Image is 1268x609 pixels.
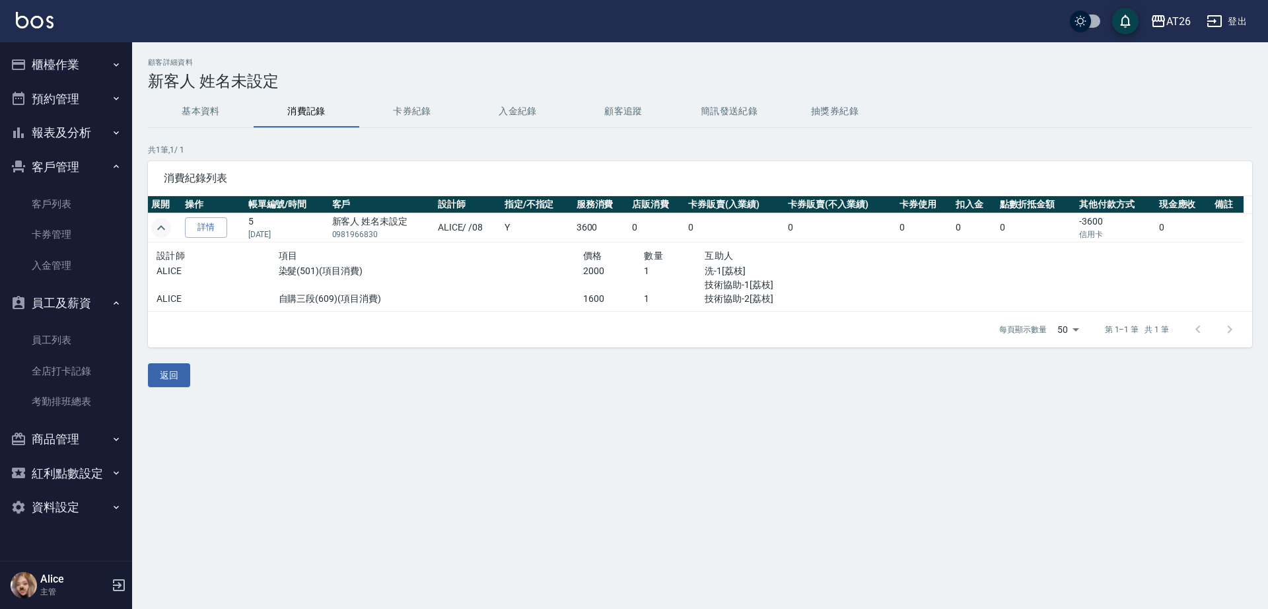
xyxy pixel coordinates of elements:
span: 數量 [644,250,663,261]
button: 顧客追蹤 [571,96,676,127]
span: 互助人 [705,250,733,261]
td: 0 [1156,213,1212,242]
button: 櫃檯作業 [5,48,127,82]
a: 入金管理 [5,250,127,281]
button: save [1112,8,1139,34]
td: 3600 [573,213,629,242]
p: 染髮(501)(項目消費) [279,264,583,278]
p: 主管 [40,586,108,598]
a: 員工列表 [5,325,127,355]
span: 價格 [583,250,602,261]
p: 0981966830 [332,229,431,240]
td: 新客人 姓名未設定 [329,213,435,242]
p: 信用卡 [1079,229,1152,240]
a: 全店打卡記錄 [5,356,127,386]
button: 預約管理 [5,82,127,116]
th: 帳單編號/時間 [245,196,329,213]
th: 點數折抵金額 [997,196,1076,213]
p: 自購三段(609)(項目消費) [279,292,583,306]
a: 卡券管理 [5,219,127,250]
td: ALICE / /08 [435,213,501,242]
div: AT26 [1166,13,1191,30]
td: 5 [245,213,329,242]
p: 1 [644,292,705,306]
p: ALICE [157,264,279,278]
a: 考勤排班總表 [5,386,127,417]
td: 0 [629,213,685,242]
p: 第 1–1 筆 共 1 筆 [1105,324,1169,336]
th: 其他付款方式 [1076,196,1156,213]
p: 1600 [583,292,644,306]
th: 備註 [1211,196,1244,213]
td: -3600 [1076,213,1156,242]
button: 商品管理 [5,422,127,456]
button: expand row [151,218,171,238]
p: 共 1 筆, 1 / 1 [148,144,1252,156]
button: 報表及分析 [5,116,127,150]
h2: 顧客詳細資料 [148,58,1252,67]
p: 技術協助-2[荔枝] [705,292,888,306]
th: 展開 [148,196,182,213]
button: 基本資料 [148,96,254,127]
td: 0 [896,213,952,242]
th: 卡券販賣(不入業績) [785,196,896,213]
button: 登出 [1201,9,1252,34]
th: 客戶 [329,196,435,213]
th: 操作 [182,196,244,213]
button: 紅利點數設定 [5,456,127,491]
button: 簡訊發送紀錄 [676,96,782,127]
td: 0 [952,213,997,242]
td: 0 [685,213,785,242]
th: 設計師 [435,196,501,213]
button: 返回 [148,363,190,388]
p: 每頁顯示數量 [999,324,1047,336]
span: 設計師 [157,250,185,261]
span: 消費紀錄列表 [164,172,1236,185]
th: 扣入金 [952,196,997,213]
td: 0 [997,213,1076,242]
th: 店販消費 [629,196,685,213]
h5: Alice [40,573,108,586]
p: 洗-1[荔枝] [705,264,888,278]
a: 詳情 [185,217,227,238]
div: 50 [1052,312,1084,347]
button: 員工及薪資 [5,286,127,320]
button: 消費記錄 [254,96,359,127]
img: Person [11,572,37,598]
p: [DATE] [248,229,326,240]
a: 客戶列表 [5,189,127,219]
button: 抽獎券紀錄 [782,96,888,127]
img: Logo [16,12,53,28]
th: 指定/不指定 [501,196,573,213]
span: 項目 [279,250,298,261]
button: AT26 [1145,8,1196,35]
button: 入金紀錄 [465,96,571,127]
button: 客戶管理 [5,150,127,184]
p: 1 [644,264,705,278]
p: ALICE [157,292,279,306]
th: 現金應收 [1156,196,1212,213]
th: 卡券販賣(入業績) [685,196,785,213]
h3: 新客人 姓名未設定 [148,72,1252,90]
th: 服務消費 [573,196,629,213]
button: 卡券紀錄 [359,96,465,127]
td: Y [501,213,573,242]
th: 卡券使用 [896,196,952,213]
p: 技術協助-1[荔枝] [705,278,888,292]
td: 0 [785,213,896,242]
p: 2000 [583,264,644,278]
button: 資料設定 [5,490,127,524]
